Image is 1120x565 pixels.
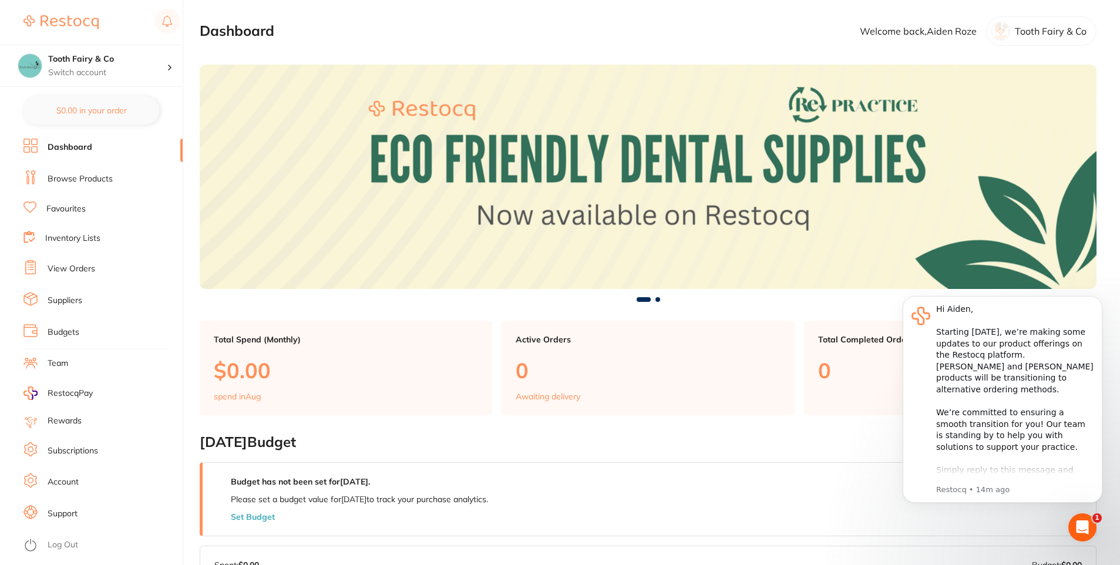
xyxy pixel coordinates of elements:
[51,25,208,301] div: Hi Aiden, ​ Starting [DATE], we’re making some updates to our product offerings on the Restocq pl...
[502,321,794,416] a: Active Orders0Awaiting delivery
[48,445,98,457] a: Subscriptions
[804,321,1097,416] a: Total Completed Orders0
[51,206,208,217] p: Message from Restocq, sent 14m ago
[231,495,488,504] p: Please set a budget value for [DATE] to track your purchase analytics.
[48,508,78,520] a: Support
[48,415,82,427] a: Rewards
[23,15,99,29] img: Restocq Logo
[200,434,1097,450] h2: [DATE] Budget
[48,142,92,153] a: Dashboard
[46,203,86,215] a: Favourites
[818,335,1082,344] p: Total Completed Orders
[48,263,95,275] a: View Orders
[48,173,113,185] a: Browse Products
[516,358,780,382] p: 0
[200,23,274,39] h2: Dashboard
[48,539,78,551] a: Log Out
[23,536,179,555] button: Log Out
[1068,513,1097,542] iframe: Intercom live chat
[200,65,1097,289] img: Dashboard
[231,476,370,487] strong: Budget has not been set for [DATE] .
[1015,26,1087,36] p: Tooth Fairy & Co
[23,386,93,400] a: RestocqPay
[231,512,275,522] button: Set Budget
[23,9,99,36] a: Restocq Logo
[23,96,159,125] button: $0.00 in your order
[45,233,100,244] a: Inventory Lists
[48,53,167,65] h4: Tooth Fairy & Co
[516,335,780,344] p: Active Orders
[48,295,82,307] a: Suppliers
[48,67,167,79] p: Switch account
[48,327,79,338] a: Budgets
[214,392,261,401] p: spend in Aug
[885,278,1120,533] iframe: Intercom notifications message
[214,335,478,344] p: Total Spend (Monthly)
[48,476,79,488] a: Account
[18,54,42,78] img: Tooth Fairy & Co
[48,388,93,399] span: RestocqPay
[23,386,38,400] img: RestocqPay
[516,392,580,401] p: Awaiting delivery
[818,358,1082,382] p: 0
[860,26,977,36] p: Welcome back, Aiden Roze
[48,358,68,369] a: Team
[200,321,492,416] a: Total Spend (Monthly)$0.00spend inAug
[214,358,478,382] p: $0.00
[1092,513,1102,523] span: 1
